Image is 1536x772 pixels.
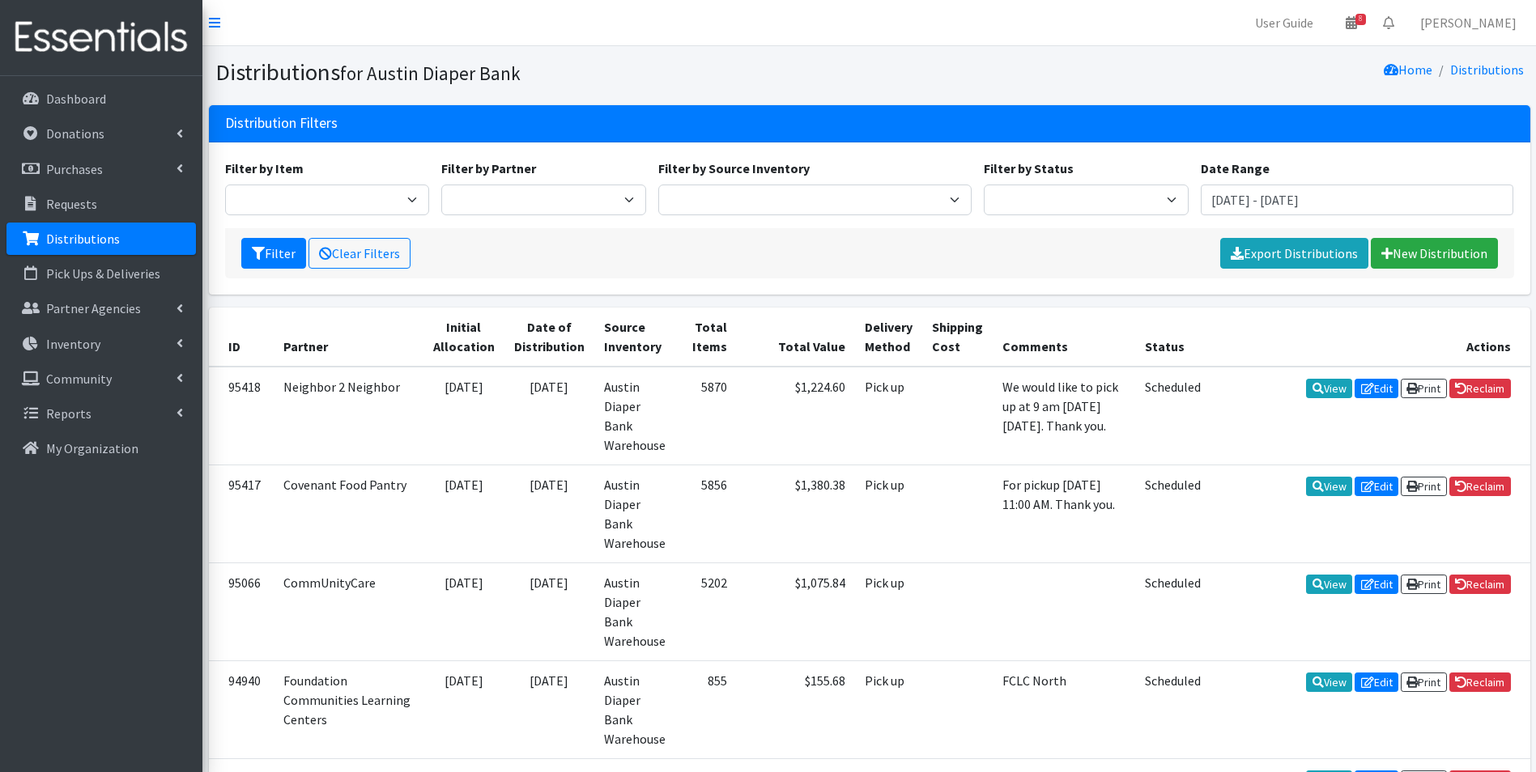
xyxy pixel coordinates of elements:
[993,367,1135,465] td: We would like to pick up at 9 am [DATE][DATE]. Thank you.
[46,300,141,316] p: Partner Agencies
[1242,6,1326,39] a: User Guide
[1135,660,1211,758] td: Scheduled
[209,367,274,465] td: 95418
[594,464,675,562] td: Austin Diaper Bank Warehouse
[241,238,306,269] button: Filter
[274,308,423,367] th: Partner
[1384,62,1432,78] a: Home
[594,367,675,465] td: Austin Diaper Bank Warehouse
[675,660,737,758] td: 855
[46,371,112,387] p: Community
[1211,308,1530,367] th: Actions
[594,660,675,758] td: Austin Diaper Bank Warehouse
[855,308,922,367] th: Delivery Method
[423,562,504,660] td: [DATE]
[6,153,196,185] a: Purchases
[46,405,91,422] p: Reports
[46,91,106,107] p: Dashboard
[504,367,594,465] td: [DATE]
[1449,575,1511,594] a: Reclaim
[855,367,922,465] td: Pick up
[993,660,1135,758] td: FCLC North
[6,292,196,324] a: Partner Agencies
[308,238,411,269] a: Clear Filters
[6,117,196,150] a: Donations
[1201,185,1514,215] input: January 1, 2011 - December 31, 2011
[209,308,274,367] th: ID
[504,660,594,758] td: [DATE]
[6,223,196,255] a: Distributions
[46,440,138,456] p: My Organization
[1306,575,1352,594] a: View
[737,562,855,660] td: $1,075.84
[6,397,196,430] a: Reports
[1450,62,1524,78] a: Distributions
[6,11,196,65] img: HumanEssentials
[215,58,864,87] h1: Distributions
[1449,379,1511,398] a: Reclaim
[6,83,196,115] a: Dashboard
[6,188,196,220] a: Requests
[46,196,97,212] p: Requests
[1355,14,1366,25] span: 8
[6,363,196,395] a: Community
[658,159,810,178] label: Filter by Source Inventory
[1333,6,1370,39] a: 8
[1306,477,1352,496] a: View
[984,159,1074,178] label: Filter by Status
[1135,562,1211,660] td: Scheduled
[594,308,675,367] th: Source Inventory
[423,367,504,465] td: [DATE]
[1201,159,1270,178] label: Date Range
[855,660,922,758] td: Pick up
[922,308,993,367] th: Shipping Cost
[423,660,504,758] td: [DATE]
[209,660,274,758] td: 94940
[46,231,120,247] p: Distributions
[274,367,423,465] td: Neighbor 2 Neighbor
[1355,672,1398,692] a: Edit
[594,562,675,660] td: Austin Diaper Bank Warehouse
[504,562,594,660] td: [DATE]
[1407,6,1530,39] a: [PERSON_NAME]
[1355,477,1398,496] a: Edit
[1371,238,1498,269] a: New Distribution
[6,257,196,290] a: Pick Ups & Deliveries
[675,562,737,660] td: 5202
[1401,379,1447,398] a: Print
[855,562,922,660] td: Pick up
[340,62,521,85] small: for Austin Diaper Bank
[1449,672,1511,692] a: Reclaim
[675,464,737,562] td: 5856
[225,159,304,178] label: Filter by Item
[225,115,338,132] h3: Distribution Filters
[993,308,1135,367] th: Comments
[441,159,536,178] label: Filter by Partner
[737,367,855,465] td: $1,224.60
[1449,477,1511,496] a: Reclaim
[1401,575,1447,594] a: Print
[675,308,737,367] th: Total Items
[1135,464,1211,562] td: Scheduled
[1401,672,1447,692] a: Print
[855,464,922,562] td: Pick up
[675,367,737,465] td: 5870
[46,336,100,352] p: Inventory
[46,265,160,282] p: Pick Ups & Deliveries
[423,308,504,367] th: Initial Allocation
[274,660,423,758] td: Foundation Communities Learning Centers
[737,308,855,367] th: Total Value
[504,464,594,562] td: [DATE]
[504,308,594,367] th: Date of Distribution
[209,562,274,660] td: 95066
[423,464,504,562] td: [DATE]
[993,464,1135,562] td: For pickup [DATE] 11:00 AM. Thank you.
[1220,238,1368,269] a: Export Distributions
[1135,367,1211,465] td: Scheduled
[209,464,274,562] td: 95417
[46,125,104,142] p: Donations
[1401,477,1447,496] a: Print
[46,161,103,177] p: Purchases
[274,464,423,562] td: Covenant Food Pantry
[1355,379,1398,398] a: Edit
